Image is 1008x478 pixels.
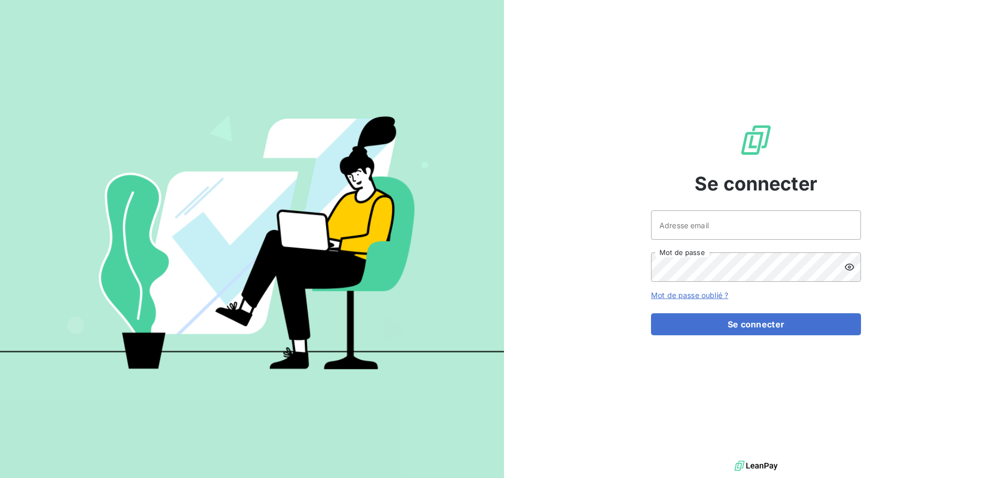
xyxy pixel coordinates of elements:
span: Se connecter [695,169,817,198]
input: placeholder [651,210,861,240]
a: Mot de passe oublié ? [651,291,728,300]
img: Logo LeanPay [739,123,773,157]
img: logo [734,458,778,474]
button: Se connecter [651,313,861,335]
